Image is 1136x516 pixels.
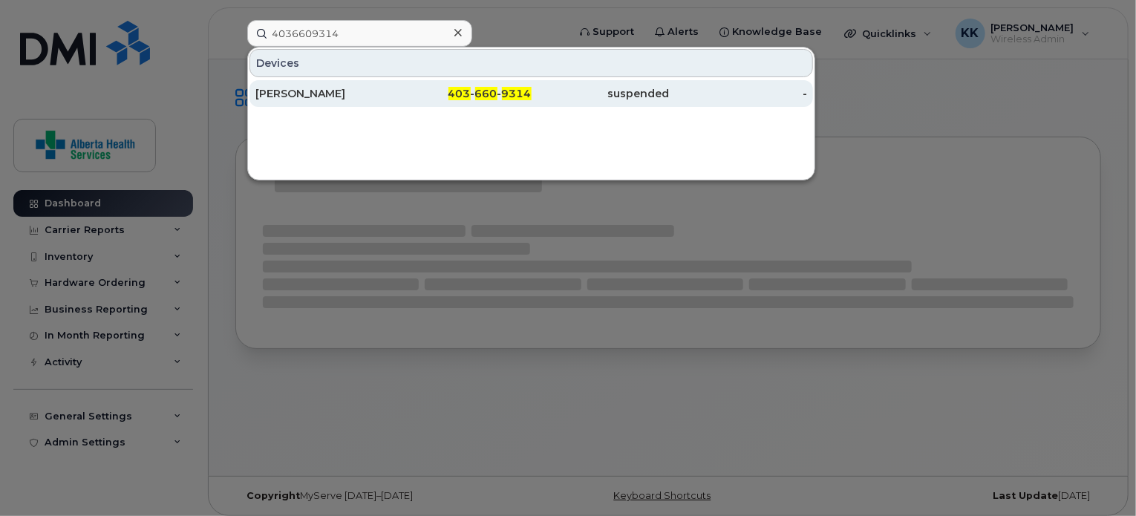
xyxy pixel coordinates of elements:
[255,86,394,101] div: [PERSON_NAME]
[448,87,471,100] span: 403
[669,86,807,101] div: -
[475,87,497,100] span: 660
[502,87,532,100] span: 9314
[532,86,670,101] div: suspended
[394,86,532,101] div: - -
[249,49,813,77] div: Devices
[249,80,813,107] a: [PERSON_NAME]403-660-9314suspended-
